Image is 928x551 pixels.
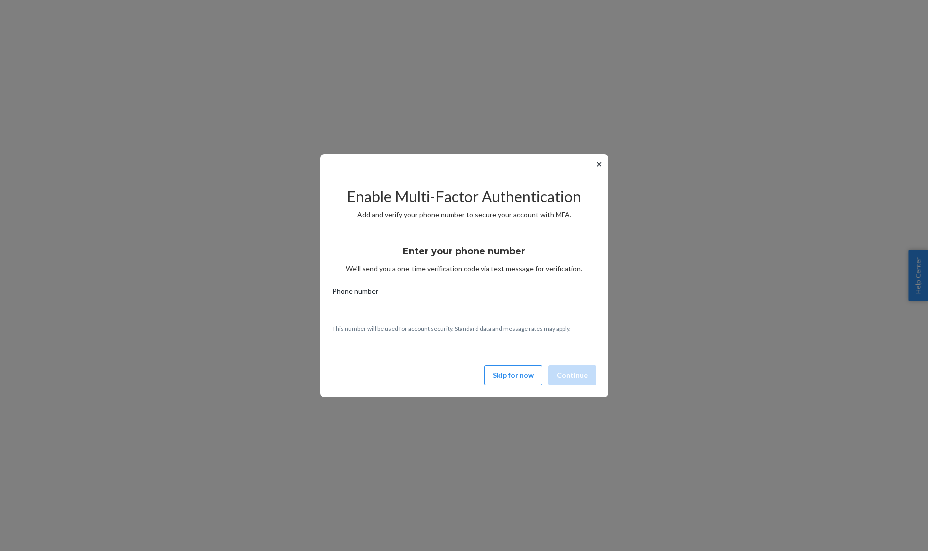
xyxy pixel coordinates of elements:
[332,286,378,300] span: Phone number
[403,245,525,258] h3: Enter your phone number
[484,365,542,385] button: Skip for now
[548,365,596,385] button: Continue
[332,237,596,274] div: We’ll send you a one-time verification code via text message for verification.
[332,210,596,220] p: Add and verify your phone number to secure your account with MFA.
[594,158,604,170] button: ✕
[332,188,596,205] h2: Enable Multi-Factor Authentication
[332,324,596,333] p: This number will be used for account security. Standard data and message rates may apply.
